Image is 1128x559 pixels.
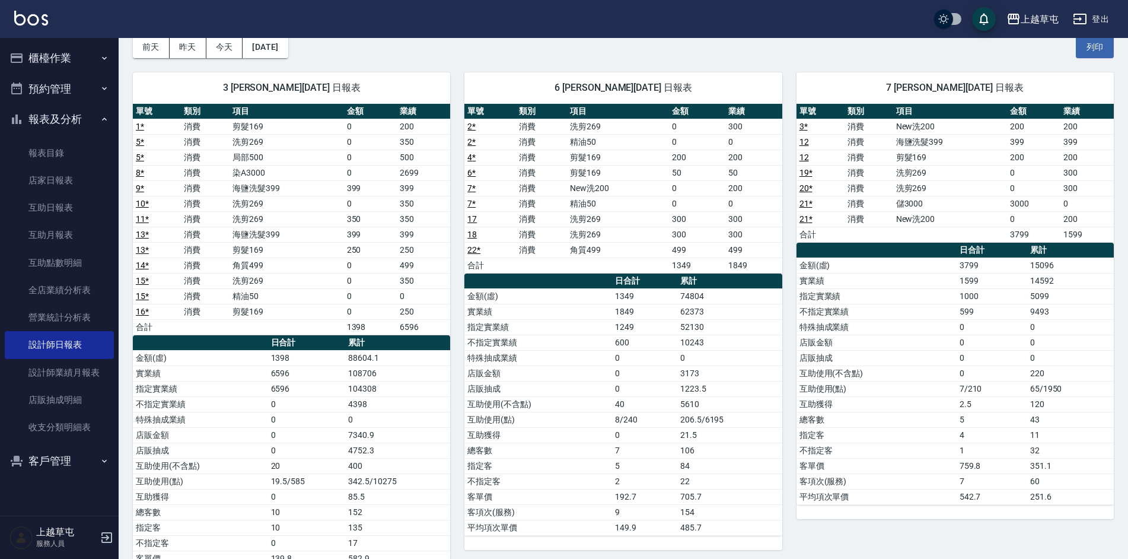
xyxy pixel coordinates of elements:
td: 108706 [345,366,450,381]
th: 類別 [516,104,567,119]
td: 洗剪269 [567,227,669,242]
div: 上越草屯 [1021,12,1059,27]
td: 合計 [464,258,515,273]
th: 日合計 [268,335,346,351]
td: 500 [397,150,450,165]
td: 0 [344,196,397,211]
a: 店家日報表 [5,167,114,194]
td: 局部500 [230,150,344,165]
td: 海鹽洗髮399 [893,134,1008,150]
td: 200 [1007,150,1060,165]
td: 剪髮169 [230,242,344,258]
td: 1398 [268,350,346,366]
th: 項目 [567,104,669,119]
td: 0 [344,119,397,134]
td: 互助獲得 [464,427,612,443]
button: 昨天 [170,36,206,58]
td: 1599 [957,273,1027,288]
th: 單號 [464,104,515,119]
td: 0 [268,412,346,427]
td: 消費 [181,119,229,134]
a: 互助日報表 [5,194,114,221]
td: 客項次(服務) [796,474,957,489]
th: 單號 [796,104,845,119]
td: 0 [1007,180,1060,196]
td: 洗剪269 [567,119,669,134]
td: 300 [1060,165,1114,180]
td: 角質499 [230,258,344,273]
td: 店販抽成 [796,350,957,366]
td: 1398 [344,319,397,335]
td: 60 [1027,474,1114,489]
a: 互助月報表 [5,221,114,249]
td: 消費 [181,196,229,211]
td: 合計 [796,227,845,242]
td: 600 [612,335,677,350]
td: 7/210 [957,381,1027,396]
td: 店販金額 [464,366,612,381]
th: 項目 [893,104,1008,119]
td: 指定實業績 [464,319,612,335]
td: 洗剪269 [893,180,1008,196]
table: a dense table [796,243,1114,505]
td: 1849 [612,304,677,319]
td: 0 [344,165,397,180]
td: 互助使用(不含點) [464,396,612,412]
td: 0 [957,350,1027,366]
td: 220 [1027,366,1114,381]
td: 總客數 [796,412,957,427]
td: 88604.1 [345,350,450,366]
th: 金額 [669,104,725,119]
td: 消費 [516,119,567,134]
td: 消費 [845,165,893,180]
table: a dense table [133,104,450,335]
td: 0 [725,134,782,150]
td: 消費 [845,134,893,150]
td: 實業績 [464,304,612,319]
td: 0 [1027,335,1114,350]
a: 設計師業績月報表 [5,359,114,386]
td: 客單價 [796,458,957,474]
td: 剪髮169 [567,165,669,180]
a: 17 [467,214,477,224]
td: 特殊抽成業績 [464,350,612,366]
th: 累計 [677,274,782,289]
td: 消費 [845,180,893,196]
td: 32 [1027,443,1114,458]
button: 列印 [1076,36,1114,58]
td: 精油50 [567,196,669,211]
td: 消費 [181,180,229,196]
td: 1599 [1060,227,1114,242]
td: 4 [957,427,1027,443]
td: 特殊抽成業績 [133,412,268,427]
a: 營業統計分析表 [5,304,114,331]
span: 3 [PERSON_NAME][DATE] 日報表 [147,82,436,94]
td: 染A3000 [230,165,344,180]
td: 互助使用(不含點) [796,366,957,381]
td: 300 [669,227,725,242]
td: 9493 [1027,304,1114,319]
td: 351.1 [1027,458,1114,474]
td: New洗200 [567,180,669,196]
button: save [972,7,996,31]
td: 200 [1060,119,1114,134]
td: 7 [957,474,1027,489]
td: 200 [1007,119,1060,134]
td: 合計 [133,319,181,335]
td: 洗剪269 [230,273,344,288]
td: 不指定實業績 [133,396,268,412]
td: 200 [725,180,782,196]
td: 店販金額 [133,427,268,443]
td: 1349 [669,258,725,273]
td: 洗剪269 [230,196,344,211]
td: 0 [669,134,725,150]
td: 50 [669,165,725,180]
td: 0 [957,335,1027,350]
table: a dense table [464,104,782,274]
td: 106 [677,443,782,458]
td: 3799 [957,258,1027,273]
td: 1349 [612,288,677,304]
td: 50 [725,165,782,180]
p: 服務人員 [36,538,97,549]
td: New洗200 [893,211,1008,227]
